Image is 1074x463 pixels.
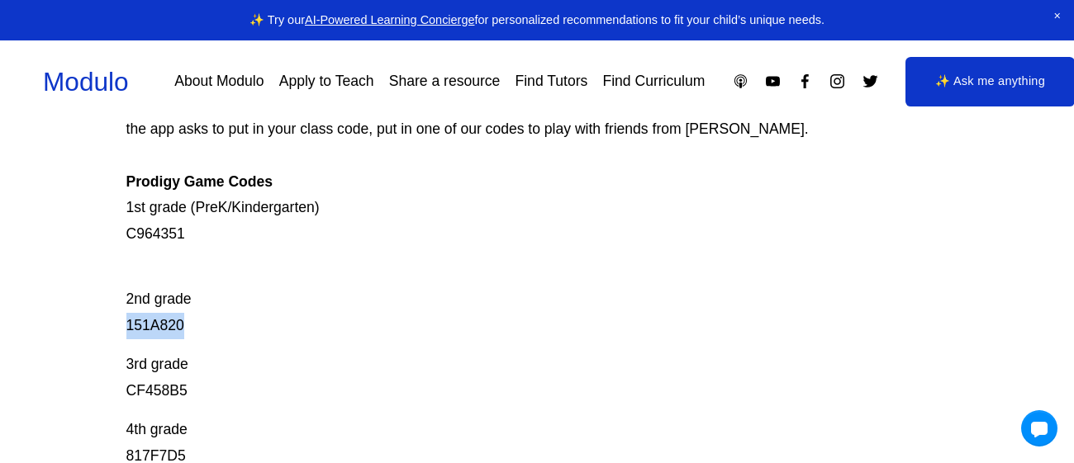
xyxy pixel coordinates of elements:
a: YouTube [764,73,782,90]
a: Modulo [43,67,129,97]
a: About Modulo [174,67,264,96]
strong: Prodigy Game Codes [126,173,273,190]
a: Apple Podcasts [732,73,749,90]
a: Share a resource [389,67,501,96]
a: Instagram [829,73,846,90]
p: 2nd grade 151A820 [126,260,865,338]
a: Find Tutors [516,67,588,96]
a: Twitter [862,73,879,90]
p: Prodigy is our go-to mastery- based tool to give kids lots of fun, engaging math problems while e... [126,12,865,247]
a: AI-Powered Learning Concierge [305,13,474,26]
a: Apply to Teach [279,67,374,96]
a: Find Curriculum [602,67,705,96]
p: 3rd grade CF458B5 [126,352,865,404]
a: Facebook [796,73,814,90]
